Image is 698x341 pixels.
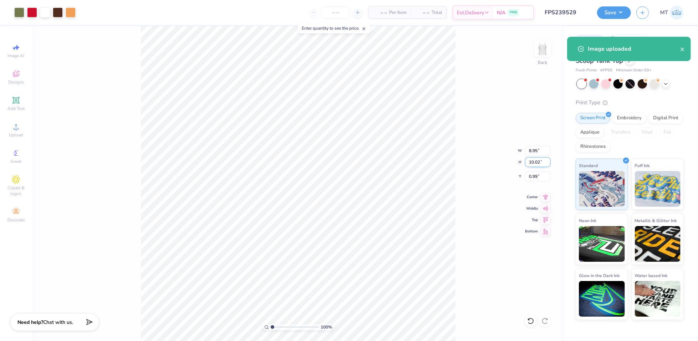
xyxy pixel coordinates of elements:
span: Image AI [8,53,25,59]
span: Standard [579,162,598,169]
span: Upload [9,132,23,138]
span: 100 % [321,324,332,330]
div: Applique [576,127,604,138]
span: Est. Delivery [457,9,484,16]
div: Digital Print [648,113,683,124]
div: Print Type [576,99,684,107]
span: Chat with us. [43,319,73,326]
span: – – [373,9,387,16]
img: Water based Ink [635,281,681,317]
span: – – [415,9,429,16]
span: Middle [525,206,538,211]
img: Glow in the Dark Ink [579,281,625,317]
span: Neon Ink [579,217,596,224]
button: close [680,45,685,53]
img: Neon Ink [579,226,625,262]
span: Per Item [389,9,407,16]
div: Vinyl [637,127,657,138]
span: Greek [11,159,22,164]
span: N/A [497,9,505,16]
div: Embroidery [612,113,646,124]
div: Rhinestones [576,141,610,152]
span: Total [432,9,442,16]
div: Screen Print [576,113,610,124]
div: Transfers [606,127,635,138]
img: Standard [579,171,625,207]
span: # FP55 [600,67,612,74]
div: Enter quantity to see the price. [298,23,370,33]
input: Untitled Design [539,5,592,20]
span: Glow in the Dark Ink [579,272,620,279]
span: Fresh Prints [576,67,597,74]
span: Clipart & logos [4,185,29,196]
img: Back [535,41,550,56]
img: Puff Ink [635,171,681,207]
span: Center [525,195,538,200]
span: Puff Ink [635,162,650,169]
div: Foil [659,127,676,138]
span: Top [525,217,538,222]
span: Decorate [7,217,25,223]
div: Image uploaded [588,45,680,53]
span: Bottom [525,229,538,234]
span: Minimum Order: 50 + [616,67,652,74]
input: – – [322,6,350,19]
span: Add Text [7,106,25,111]
span: Water based Ink [635,272,668,279]
span: Metallic & Glitter Ink [635,217,677,224]
span: Designs [8,79,24,85]
img: Metallic & Glitter Ink [635,226,681,262]
div: Back [538,59,547,66]
strong: Need help? [17,319,43,326]
span: FREE [510,10,517,15]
